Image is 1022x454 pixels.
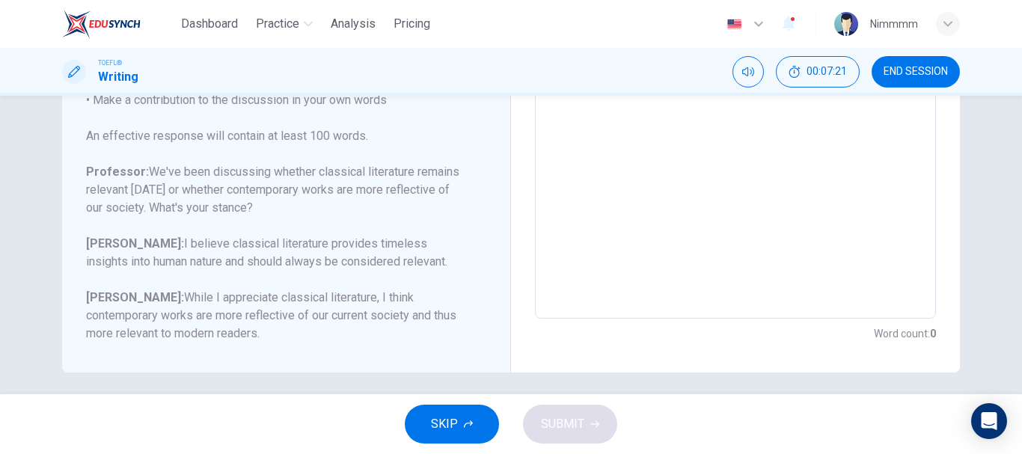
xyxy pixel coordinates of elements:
button: SKIP [405,405,499,444]
img: en [725,19,744,30]
button: Practice [250,10,319,37]
b: [PERSON_NAME]: [86,290,184,304]
h6: We've been discussing whether classical literature remains relevant [DATE] or whether contemporar... [86,163,468,217]
h6: I believe classical literature provides timeless insights into human nature and should always be ... [86,235,468,271]
span: Analysis [331,15,376,33]
span: 00:07:21 [807,66,847,78]
img: Profile picture [834,12,858,36]
h6: While I appreciate classical literature, I think contemporary works are more reflective of our cu... [86,289,468,343]
div: Open Intercom Messenger [971,403,1007,439]
span: SKIP [431,414,458,435]
h1: Writing [98,68,138,86]
div: Mute [732,56,764,88]
strong: 0 [930,328,936,340]
button: END SESSION [872,56,960,88]
button: 00:07:21 [776,56,860,88]
img: EduSynch logo [62,9,141,39]
span: END SESSION [884,66,948,78]
a: EduSynch logo [62,9,175,39]
span: TOEFL® [98,58,122,68]
b: [PERSON_NAME]: [86,236,184,251]
div: Hide [776,56,860,88]
h6: An effective response will contain at least 100 words. [86,127,468,145]
span: Dashboard [181,15,238,33]
button: Pricing [388,10,436,37]
span: Pricing [394,15,430,33]
b: Professor: [86,165,149,179]
button: Analysis [325,10,382,37]
div: Nimmmm [870,15,918,33]
button: Dashboard [175,10,244,37]
span: Practice [256,15,299,33]
h6: Word count : [874,325,936,343]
